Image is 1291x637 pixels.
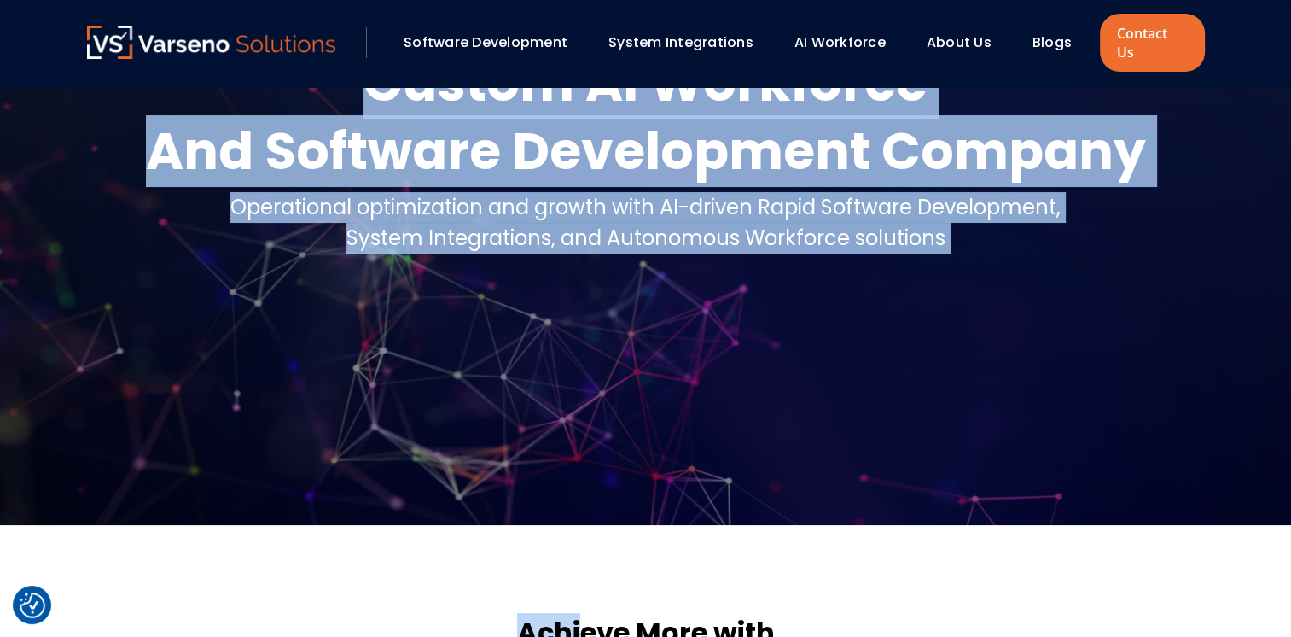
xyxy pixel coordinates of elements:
[608,32,753,52] a: System Integrations
[146,117,1146,185] div: And Software Development Company
[230,223,1061,254] div: System Integrations, and Autonomous Workforce solutions
[404,32,567,52] a: Software Development
[395,28,591,57] div: Software Development
[87,26,336,60] a: Varseno Solutions – Product Engineering & IT Services
[1032,32,1072,52] a: Blogs
[1100,14,1204,72] a: Contact Us
[230,192,1061,223] div: Operational optimization and growth with AI-driven Rapid Software Development,
[87,26,336,59] img: Varseno Solutions – Product Engineering & IT Services
[600,28,777,57] div: System Integrations
[20,593,45,618] img: Revisit consent button
[786,28,910,57] div: AI Workforce
[20,593,45,618] button: Cookie Settings
[794,32,886,52] a: AI Workforce
[1024,28,1096,57] div: Blogs
[918,28,1015,57] div: About Us
[927,32,992,52] a: About Us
